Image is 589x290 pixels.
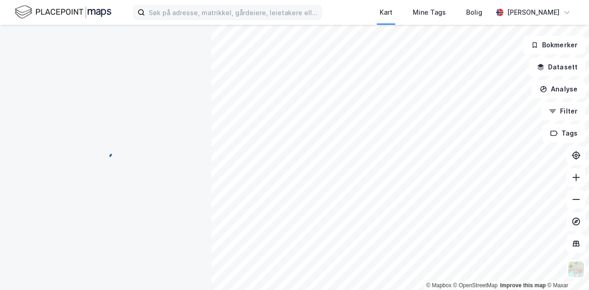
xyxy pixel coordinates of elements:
[532,80,585,98] button: Analyse
[98,145,113,159] img: spinner.a6d8c91a73a9ac5275cf975e30b51cfb.svg
[145,6,321,19] input: Søk på adresse, matrikkel, gårdeiere, leietakere eller personer
[15,4,111,20] img: logo.f888ab2527a4732fd821a326f86c7f29.svg
[507,7,560,18] div: [PERSON_NAME]
[543,246,589,290] iframe: Chat Widget
[380,7,393,18] div: Kart
[523,36,585,54] button: Bokmerker
[426,282,451,289] a: Mapbox
[529,58,585,76] button: Datasett
[466,7,482,18] div: Bolig
[453,282,498,289] a: OpenStreetMap
[413,7,446,18] div: Mine Tags
[541,102,585,120] button: Filter
[500,282,546,289] a: Improve this map
[543,124,585,142] button: Tags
